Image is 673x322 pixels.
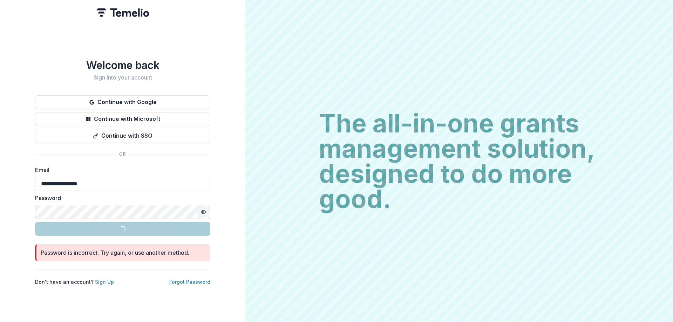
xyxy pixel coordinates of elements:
[35,194,206,202] label: Password
[95,279,114,285] a: Sign Up
[35,166,206,174] label: Email
[35,74,210,81] h2: Sign into your account
[35,278,114,286] p: Don't have an account?
[96,8,149,17] img: Temelio
[169,279,210,285] a: Forgot Password
[35,95,210,109] button: Continue with Google
[41,248,189,257] div: Password is incorrect. Try again, or use another method.
[198,206,209,218] button: Toggle password visibility
[35,112,210,126] button: Continue with Microsoft
[35,59,210,71] h1: Welcome back
[35,129,210,143] button: Continue with SSO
